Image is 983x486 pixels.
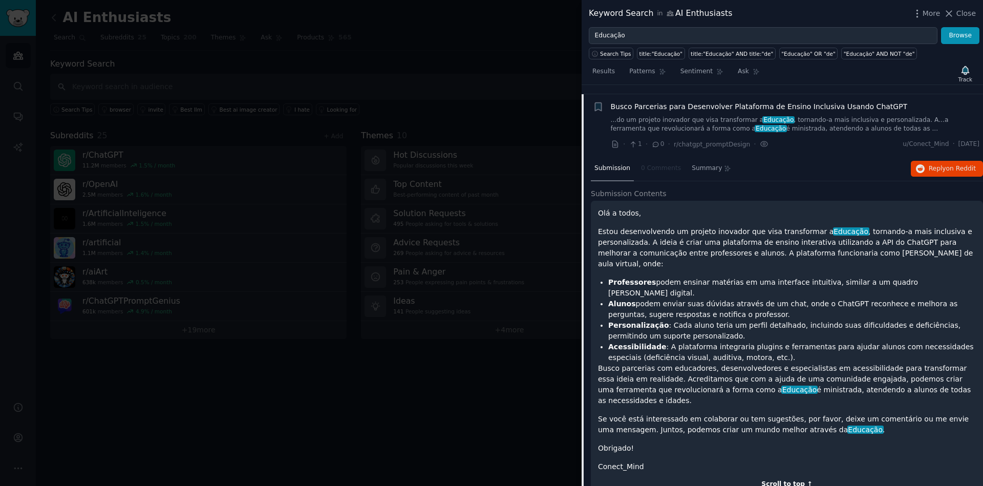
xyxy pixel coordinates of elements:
span: Educação [781,386,818,394]
span: Educação [833,227,869,236]
span: Submission Contents [591,188,667,199]
strong: Personalização [608,321,669,329]
li: : Cada aluno teria um perfil detalhado, incluindo suas dificuldades e deficiências, permitindo um... [608,320,976,342]
span: Search Tips [600,50,631,57]
li: : A plataforma integraria plugins e ferramentas para ajudar alunos com necessidades especiais (de... [608,342,976,363]
span: Patterns [629,67,655,76]
span: Results [592,67,615,76]
a: Busco Parcerias para Desenvolver Plataforma de Ensino Inclusiva Usando ChatGPT [611,101,908,112]
span: Educação [762,116,795,123]
a: ...do um projeto inovador que visa transformar aEducação, tornando-a mais inclusiva e personaliza... [611,116,980,134]
p: Busco parcerias com educadores, desenvolvedores e especialistas em acessibilidade para transforma... [598,363,976,406]
p: Conect_Mind [598,461,976,472]
button: Browse [941,27,979,45]
a: Ask [734,64,763,84]
div: "Educação" AND NOT "de" [844,50,915,57]
span: Educação [847,426,884,434]
span: Close [956,8,976,19]
span: u/Conect_Mind [903,140,949,149]
a: title:"Educação" AND title:"de" [689,48,776,59]
div: Keyword Search AI Enthusiasts [589,7,732,20]
button: Track [955,63,976,84]
a: Sentiment [677,64,727,84]
span: More [923,8,941,19]
div: title:"Educação" AND title:"de" [691,50,773,57]
strong: Alunos [608,300,636,308]
strong: Acessibilidade [608,343,667,351]
p: Olá a todos, [598,208,976,219]
li: podem ensinar matérias em uma interface intuitiva, similar a um quadro [PERSON_NAME] digital. [608,277,976,299]
span: Reply [929,164,976,174]
span: Summary [692,164,722,173]
span: 0 [651,140,664,149]
span: · [668,139,670,150]
span: on Reddit [946,165,976,172]
p: Se você está interessado em colaborar ou tem sugestões, por favor, deixe um comentário ou me envi... [598,414,976,435]
span: · [754,139,756,150]
button: Replyon Reddit [911,161,983,177]
button: Close [944,8,976,19]
strong: Professores [608,278,656,286]
span: · [623,139,625,150]
a: "Educação" AND NOT "de" [841,48,917,59]
span: r/ChatGPT [674,78,706,85]
span: Sentiment [680,67,713,76]
button: More [912,8,941,19]
button: Search Tips [589,48,633,59]
div: Track [958,76,972,83]
a: "Educação" OR "de" [779,48,838,59]
a: Results [589,64,618,84]
span: Educação [755,125,787,132]
span: 1 [629,140,642,149]
span: r/chatgpt_promptDesign [674,141,750,148]
span: · [953,140,955,149]
span: Submission [594,164,630,173]
span: in [657,9,663,18]
input: Try a keyword related to your business [589,27,937,45]
div: title:"Educação" [639,50,683,57]
div: "Educação" OR "de" [781,50,835,57]
span: Ask [738,67,749,76]
p: Estou desenvolvendo um projeto inovador que visa transformar a , tornando-a mais inclusiva e pers... [598,226,976,269]
span: · [646,139,648,150]
a: Patterns [626,64,669,84]
p: Obrigado! [598,443,976,454]
a: title:"Educação" [637,48,685,59]
span: [DATE] [958,140,979,149]
li: podem enviar suas dúvidas através de um chat, onde o ChatGPT reconhece e melhora as perguntas, su... [608,299,976,320]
